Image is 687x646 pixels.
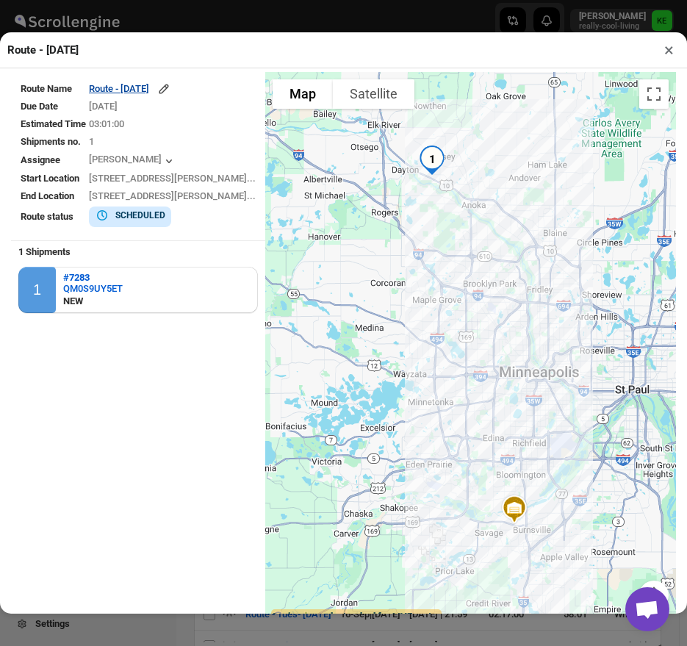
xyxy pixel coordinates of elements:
[89,136,94,147] span: 1
[658,40,680,60] button: ×
[625,587,669,631] div: Open chat
[21,83,72,94] span: Route Name
[21,211,73,222] span: Route status
[411,140,453,181] div: 1
[89,118,124,129] span: 03:01:00
[639,581,669,610] button: Map camera controls
[639,79,669,109] button: Toggle fullscreen view
[21,154,60,165] span: Assignee
[269,609,317,628] a: Open this area in Google Maps (opens a new window)
[271,609,442,624] label: Assignee can be tracked for LIVE routes
[63,272,90,283] b: #7283
[269,609,317,628] img: Google
[21,118,86,129] span: Estimated Time
[11,239,78,265] b: 1 Shipments
[89,171,256,186] div: [STREET_ADDRESS][PERSON_NAME]...
[21,136,81,147] span: Shipments no.
[63,294,123,309] div: NEW
[89,101,118,112] span: [DATE]
[95,208,165,223] button: SCHEDULED
[273,79,333,109] button: Show street map
[63,272,123,283] button: #7283
[89,82,171,96] button: Route - [DATE]
[33,281,41,298] div: 1
[21,101,58,112] span: Due Date
[115,210,165,220] b: SCHEDULED
[89,154,176,168] button: [PERSON_NAME]
[89,189,256,204] div: [STREET_ADDRESS][PERSON_NAME]...
[333,79,414,109] button: Show satellite imagery
[21,190,74,201] span: End Location
[7,43,79,57] h2: Route - [DATE]
[21,173,79,184] span: Start Location
[63,283,123,294] button: QM0S9UY5ET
